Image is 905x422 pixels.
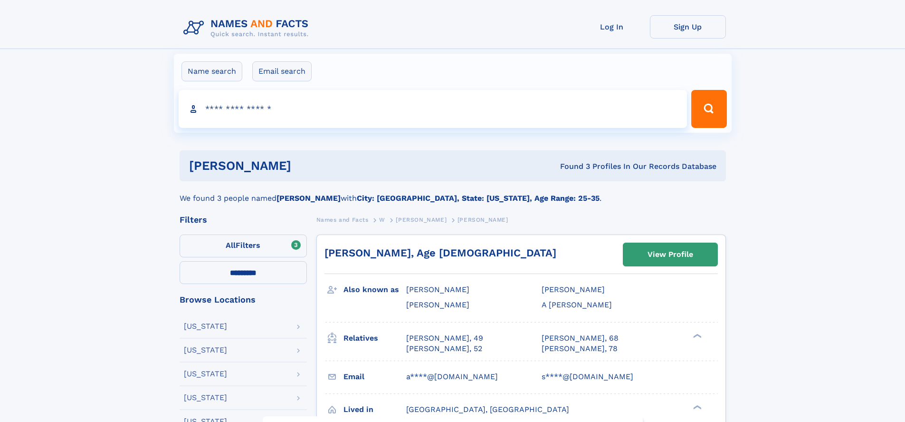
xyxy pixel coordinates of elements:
[181,61,242,81] label: Name search
[343,330,406,346] h3: Relatives
[457,216,508,223] span: [PERSON_NAME]
[542,285,605,294] span: [PERSON_NAME]
[691,90,726,128] button: Search Button
[691,333,702,339] div: ❯
[226,241,236,250] span: All
[357,194,600,203] b: City: [GEOGRAPHIC_DATA], State: [US_STATE], Age Range: 25-35
[180,216,307,224] div: Filters
[343,282,406,298] h3: Also known as
[252,61,312,81] label: Email search
[180,181,726,204] div: We found 3 people named with .
[396,216,447,223] span: [PERSON_NAME]
[574,15,650,39] a: Log In
[406,405,569,414] span: [GEOGRAPHIC_DATA], [GEOGRAPHIC_DATA]
[180,235,307,257] label: Filters
[189,160,426,172] h1: [PERSON_NAME]
[406,300,469,309] span: [PERSON_NAME]
[276,194,341,203] b: [PERSON_NAME]
[184,394,227,402] div: [US_STATE]
[648,244,693,265] div: View Profile
[180,295,307,304] div: Browse Locations
[324,247,556,259] a: [PERSON_NAME], Age [DEMOGRAPHIC_DATA]
[343,402,406,418] h3: Lived in
[406,333,483,343] a: [PERSON_NAME], 49
[379,214,385,226] a: W
[542,343,618,354] a: [PERSON_NAME], 78
[542,300,612,309] span: A [PERSON_NAME]
[316,214,369,226] a: Names and Facts
[691,404,702,410] div: ❯
[623,243,717,266] a: View Profile
[180,15,316,41] img: Logo Names and Facts
[179,90,687,128] input: search input
[406,343,482,354] a: [PERSON_NAME], 52
[379,216,385,223] span: W
[184,370,227,378] div: [US_STATE]
[396,214,447,226] a: [PERSON_NAME]
[184,346,227,354] div: [US_STATE]
[426,161,716,172] div: Found 3 Profiles In Our Records Database
[650,15,726,39] a: Sign Up
[184,323,227,330] div: [US_STATE]
[343,369,406,385] h3: Email
[542,333,619,343] a: [PERSON_NAME], 68
[406,285,469,294] span: [PERSON_NAME]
